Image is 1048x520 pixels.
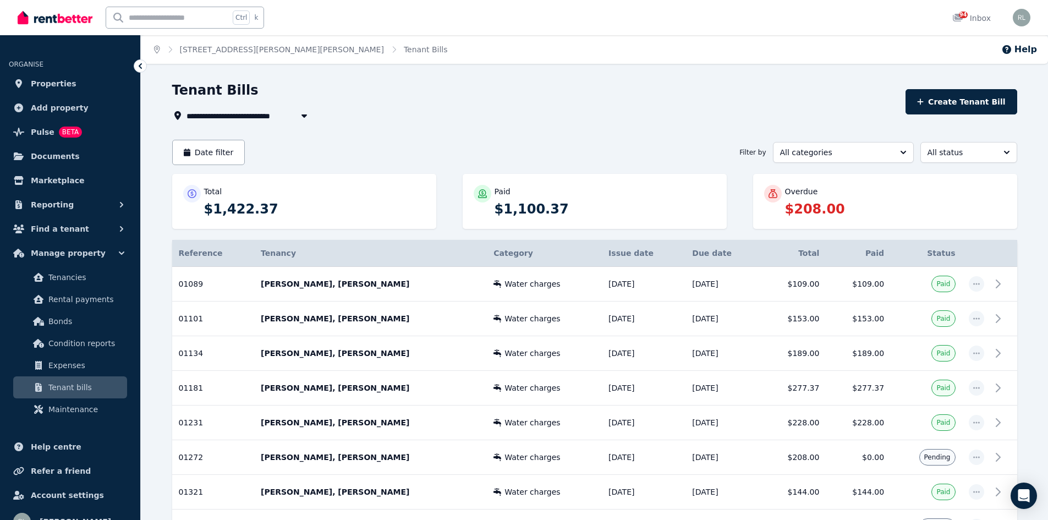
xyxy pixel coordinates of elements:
a: Refer a friend [9,460,131,482]
span: Paid [936,349,950,358]
span: 01181 [179,384,204,392]
img: RentBetter [18,9,92,26]
a: Maintenance [13,398,127,420]
span: Expenses [48,359,123,372]
p: $1,100.37 [495,200,716,218]
button: Create Tenant Bill [906,89,1017,114]
h1: Tenant Bills [172,81,259,99]
a: Rental payments [13,288,127,310]
span: All categories [780,147,891,158]
td: $228.00 [826,406,891,440]
span: 01101 [179,314,204,323]
button: Help [1001,43,1037,56]
span: Water charges [504,382,560,393]
span: Maintenance [48,403,123,416]
button: Reporting [9,194,131,216]
td: $109.00 [761,267,826,302]
span: 01321 [179,488,204,496]
span: Water charges [504,313,560,324]
p: [PERSON_NAME], [PERSON_NAME] [261,278,480,289]
a: Tenant bills [13,376,127,398]
p: [PERSON_NAME], [PERSON_NAME] [261,313,480,324]
span: Pending [924,453,951,462]
th: Status [891,240,962,267]
p: [PERSON_NAME], [PERSON_NAME] [261,382,480,393]
span: Manage property [31,247,106,260]
span: Paid [936,488,950,496]
p: $208.00 [785,200,1006,218]
p: [PERSON_NAME], [PERSON_NAME] [261,417,480,428]
th: Category [487,240,602,267]
span: Paid [936,314,950,323]
a: Tenancies [13,266,127,288]
span: 01272 [179,453,204,462]
a: PulseBETA [9,121,131,143]
span: 01231 [179,418,204,427]
a: Documents [9,145,131,167]
span: Filter by [739,148,766,157]
td: $144.00 [761,475,826,510]
td: [DATE] [602,371,685,406]
td: [DATE] [685,371,761,406]
td: [DATE] [602,475,685,510]
td: [DATE] [685,302,761,336]
a: Help centre [9,436,131,458]
span: Account settings [31,489,104,502]
td: [DATE] [685,440,761,475]
span: Find a tenant [31,222,89,236]
img: Ryan Lord [1013,9,1030,26]
span: Paid [936,384,950,392]
span: Add property [31,101,89,114]
td: [DATE] [685,336,761,371]
p: Total [204,186,222,197]
span: Tenancies [48,271,123,284]
a: [STREET_ADDRESS][PERSON_NAME][PERSON_NAME] [180,45,384,54]
span: Properties [31,77,76,90]
td: $144.00 [826,475,891,510]
p: [PERSON_NAME], [PERSON_NAME] [261,452,480,463]
span: Rental payments [48,293,123,306]
th: Paid [826,240,891,267]
span: Tenant bills [48,381,123,394]
button: All categories [773,142,914,163]
a: Marketplace [9,169,131,191]
td: [DATE] [685,406,761,440]
span: Paid [936,280,950,288]
span: Water charges [504,278,560,289]
span: Paid [936,418,950,427]
span: ORGANISE [9,61,43,68]
td: $277.37 [761,371,826,406]
a: Account settings [9,484,131,506]
td: [DATE] [602,267,685,302]
span: Help centre [31,440,81,453]
p: Paid [495,186,511,197]
td: $189.00 [826,336,891,371]
th: Tenancy [254,240,487,267]
span: Water charges [504,486,560,497]
span: Reference [179,249,223,258]
span: Reporting [31,198,74,211]
span: Water charges [504,452,560,463]
td: $208.00 [761,440,826,475]
p: [PERSON_NAME], [PERSON_NAME] [261,348,480,359]
td: [DATE] [602,302,685,336]
td: $0.00 [826,440,891,475]
th: Issue date [602,240,685,267]
a: Tenant Bills [404,45,448,54]
td: $228.00 [761,406,826,440]
td: [DATE] [602,440,685,475]
span: Water charges [504,417,560,428]
p: Overdue [785,186,818,197]
th: Total [761,240,826,267]
span: BETA [59,127,82,138]
a: Expenses [13,354,127,376]
td: [DATE] [602,406,685,440]
span: 94 [959,12,968,18]
td: [DATE] [602,336,685,371]
span: 01089 [179,280,204,288]
td: $277.37 [826,371,891,406]
td: [DATE] [685,267,761,302]
span: Refer a friend [31,464,91,478]
span: Ctrl [233,10,250,25]
td: [DATE] [685,475,761,510]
